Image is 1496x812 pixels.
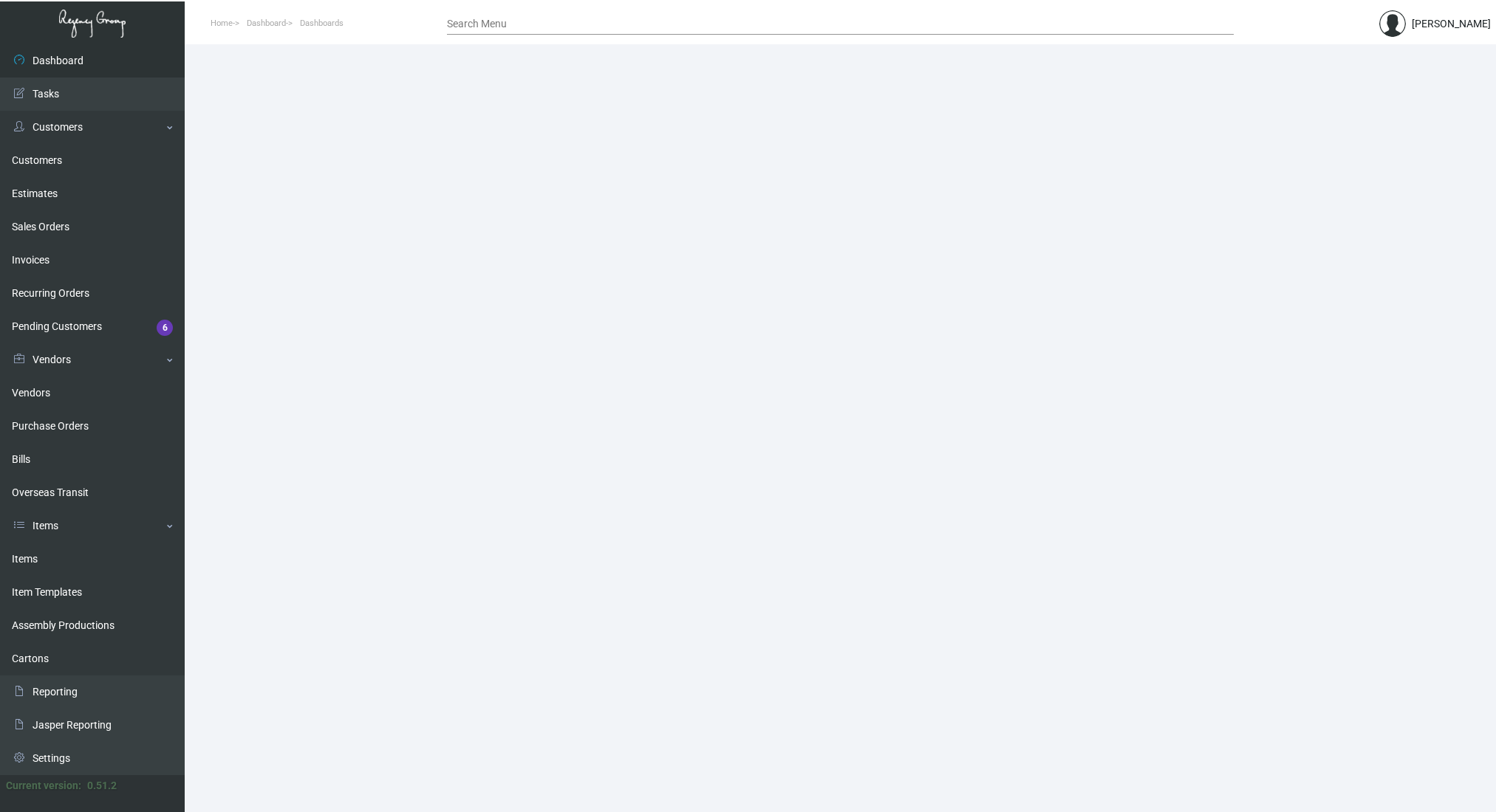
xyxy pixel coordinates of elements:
img: admin@bootstrapmaster.com [1379,10,1406,37]
span: Dashboards [300,18,344,28]
div: 0.51.2 [87,778,117,794]
span: Dashboard [247,18,286,28]
span: Home [211,18,233,28]
div: [PERSON_NAME] [1412,16,1491,32]
div: Current version: [6,778,81,794]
